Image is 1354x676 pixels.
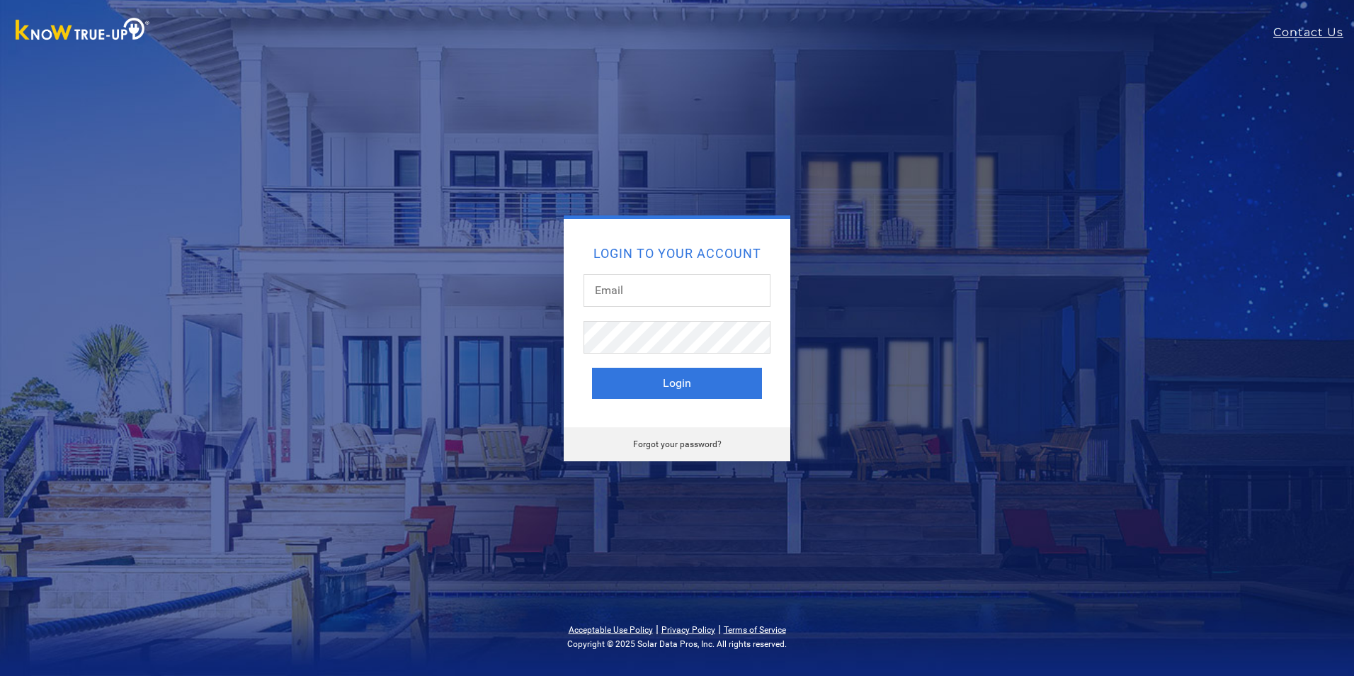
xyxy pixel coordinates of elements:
[8,15,157,47] img: Know True-Up
[718,622,721,636] span: |
[633,439,722,449] a: Forgot your password?
[592,247,762,260] h2: Login to your account
[724,625,786,635] a: Terms of Service
[1273,24,1354,41] a: Contact Us
[584,274,770,307] input: Email
[569,625,653,635] a: Acceptable Use Policy
[656,622,659,636] span: |
[661,625,715,635] a: Privacy Policy
[592,368,762,399] button: Login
